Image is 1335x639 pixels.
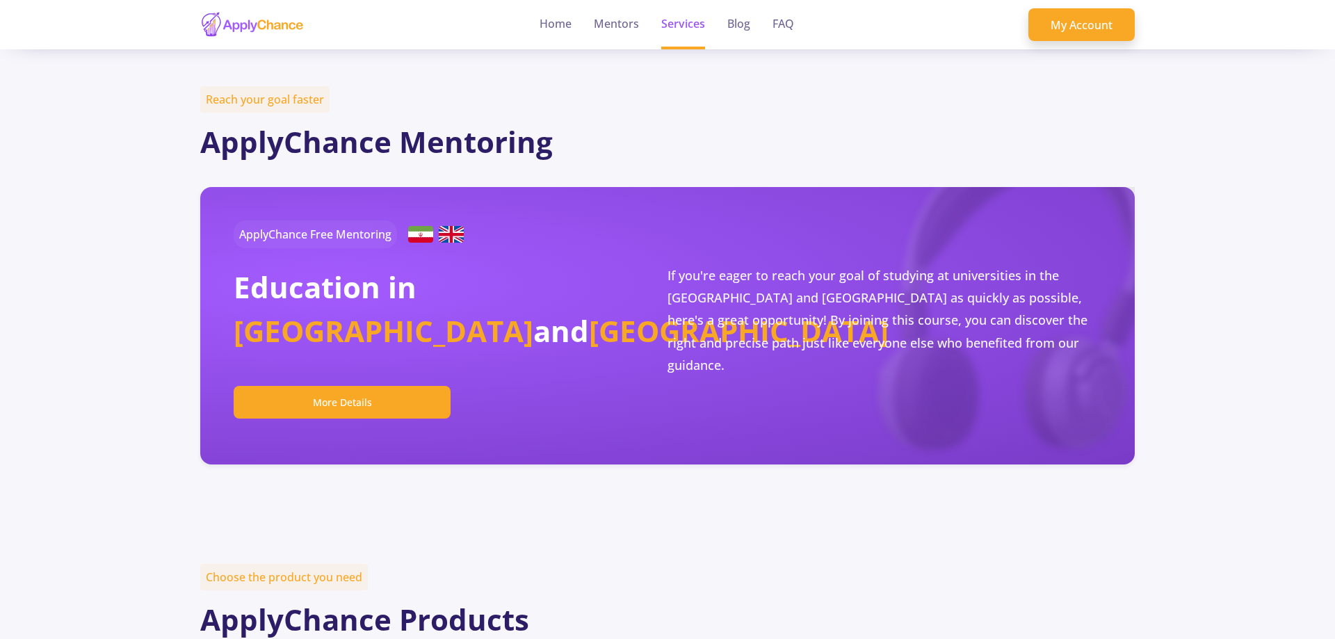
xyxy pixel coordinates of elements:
[589,311,889,350] span: [GEOGRAPHIC_DATA]
[667,264,1101,377] p: If you're eager to reach your goal of studying at universities in the [GEOGRAPHIC_DATA] and [GEOG...
[234,311,533,350] span: [GEOGRAPHIC_DATA]
[200,11,305,38] img: applychance logo
[234,386,451,419] button: More Details
[1028,8,1135,42] a: My Account
[439,226,464,243] img: United Kingdom Flag
[408,226,433,243] img: Iran Flag
[234,394,462,410] a: More Details
[200,86,330,113] span: Reach your goal faster
[200,564,368,590] span: Choose the product you need
[200,602,1135,637] h2: ApplyChance Products
[234,265,667,353] h2: Education in and
[234,220,397,248] span: ApplyChance Free Mentoring
[200,124,1135,159] h1: ApplyChance Mentoring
